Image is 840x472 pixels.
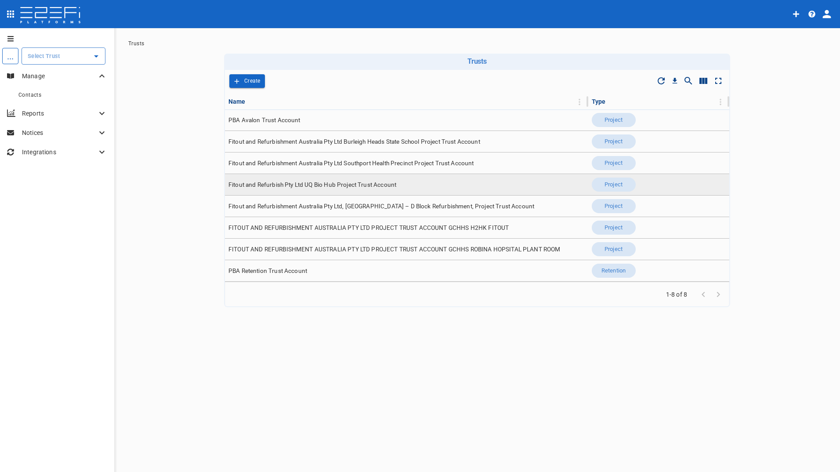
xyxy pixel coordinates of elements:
p: Manage [22,72,97,80]
div: Type [592,96,606,107]
span: Retention [596,267,631,275]
button: Create [229,74,265,88]
p: Integrations [22,148,97,156]
span: Project [599,116,628,124]
span: Fitout and Refurbishment Australia Pty Ltd Burleigh Heads State School Project Trust Account [228,138,480,146]
button: Toggle full screen [711,73,726,88]
span: Project [599,202,628,211]
nav: breadcrumb [128,40,826,47]
span: Fitout and Refurbish Pty Ltd UQ Bio Hub Project Trust Account [228,181,396,189]
div: Name [228,96,246,107]
span: Add Trust [229,74,265,88]
button: Open [90,50,102,62]
span: Project [599,159,628,167]
button: Show/Hide columns [696,73,711,88]
span: PBA Retention Trust Account [228,267,307,275]
p: Notices [22,128,97,137]
h6: Trusts [228,57,727,65]
span: Project [599,245,628,254]
p: Reports [22,109,97,118]
span: FITOUT AND REFURBISHMENT AUSTRALIA PTY LTD PROJECT TRUST ACCOUNT GCHHS ROBINA HOPSITAL PLANT ROOM [228,245,561,254]
span: FITOUT AND REFURBISHMENT AUSTRALIA PTY LTD PROJECT TRUST ACCOUNT GCHHS H2HK FITOUT [228,224,509,232]
button: Column Actions [572,95,587,109]
p: Create [244,76,261,86]
button: Download CSV [669,75,681,87]
span: Project [599,138,628,146]
span: PBA Avalon Trust Account [228,116,301,124]
span: Contacts [18,92,41,98]
input: Select Trust [25,51,88,61]
span: Project [599,224,628,232]
button: Column Actions [713,95,728,109]
span: Project [599,181,628,189]
a: Trusts [128,40,144,47]
span: Fitout and Refurbishment Australia Pty Ltd Southport Health Precinct Project Trust Account [228,159,474,167]
span: Go to previous page [696,290,711,298]
button: Show/Hide search [681,73,696,88]
span: 1-8 of 8 [663,290,691,299]
div: ... [2,48,18,64]
span: Fitout and Refurbishment Australia Pty Ltd, [GEOGRAPHIC_DATA] – D Block Refurbishment, Project Tr... [228,202,534,211]
span: Refresh Data [654,73,669,88]
span: Go to next page [711,290,726,298]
